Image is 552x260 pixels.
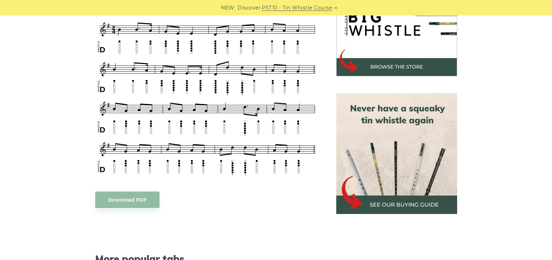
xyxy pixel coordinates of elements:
a: Download PDF [95,191,160,208]
span: NEW: [221,4,235,12]
span: Discover [238,4,261,12]
a: PST10 - Tin Whistle Course [262,4,332,12]
img: tin whistle buying guide [336,93,457,214]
